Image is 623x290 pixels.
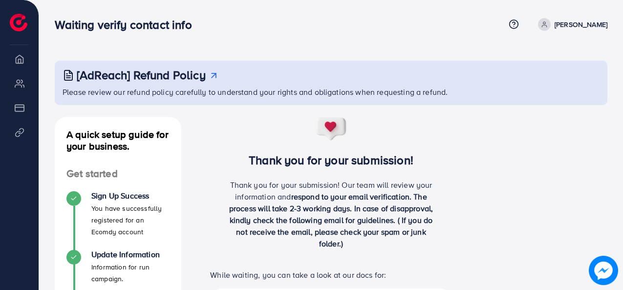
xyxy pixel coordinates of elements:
p: Please review our refund policy carefully to understand your rights and obligations when requesti... [63,86,602,98]
p: Thank you for your submission! Our team will review your information and [224,179,439,249]
img: success [315,117,347,141]
img: logo [10,14,27,31]
p: While waiting, you can take a look at our docs for: [210,269,452,281]
p: [PERSON_NAME] [555,19,607,30]
h3: [AdReach] Refund Policy [77,68,206,82]
a: [PERSON_NAME] [534,18,607,31]
h3: Thank you for your submission! [197,153,466,167]
span: respond to your email verification. The process will take 2-3 working days. In case of disapprova... [229,191,433,249]
h4: Get started [55,168,181,180]
h3: Waiting verify contact info [55,18,199,32]
h4: Update Information [91,250,170,259]
h4: Sign Up Success [91,191,170,201]
li: Sign Up Success [55,191,181,250]
h4: A quick setup guide for your business. [55,129,181,152]
img: image [589,256,618,285]
p: Information for run campaign. [91,261,170,285]
p: You have successfully registered for an Ecomdy account [91,202,170,238]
